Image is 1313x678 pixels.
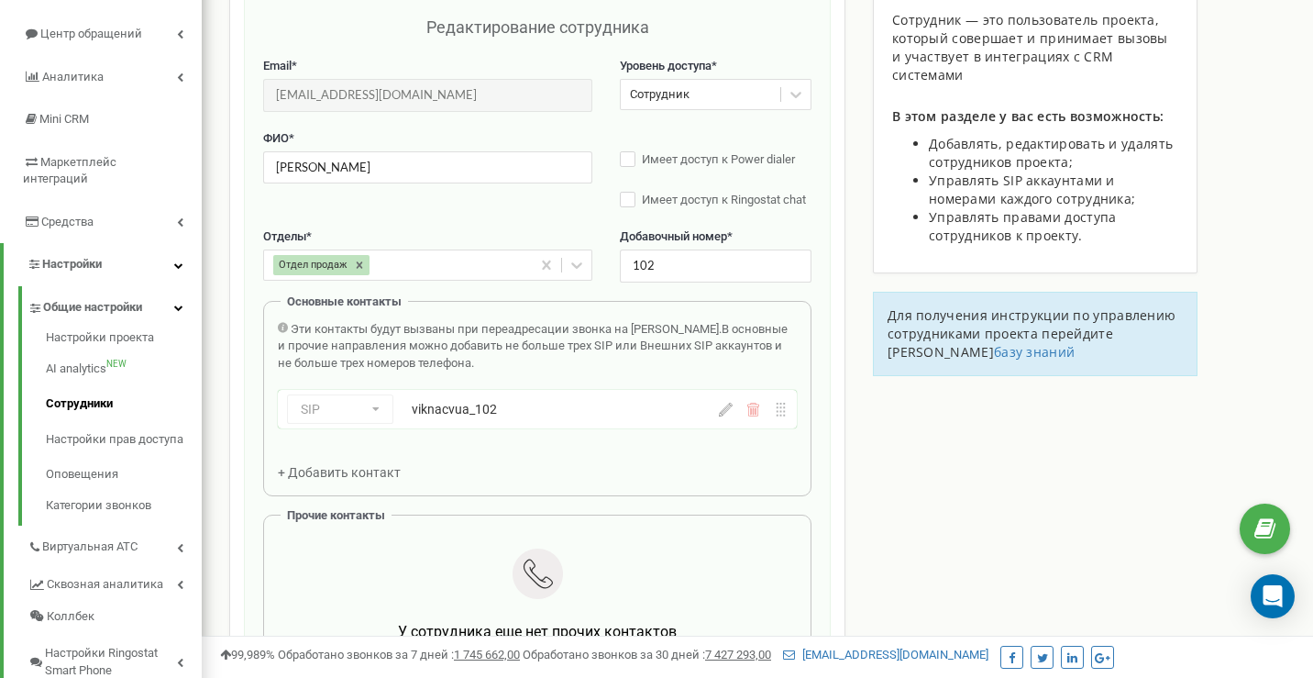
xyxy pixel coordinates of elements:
span: Эти контакты будут вызваны при переадресации звонка на [PERSON_NAME]. [291,322,722,336]
span: Настройки [42,257,102,271]
a: Сотрудники [46,386,202,422]
div: Open Intercom Messenger [1251,574,1295,618]
span: Добавочный номер [620,229,727,243]
a: Настройки проекта [46,329,202,351]
span: Средства [41,215,94,228]
div: Сотрудник [630,86,690,104]
a: базу знаний [994,343,1075,361]
a: Категории звонков [46,493,202,515]
span: Отделы [263,229,306,243]
span: В этом разделе у вас есть возможность: [892,107,1164,125]
input: Укажите добавочный номер [620,250,811,282]
a: Общие настройки [28,286,202,324]
u: 1 745 662,00 [454,648,520,661]
span: Добавлять, редактировать и удалять сотрудников проекта; [929,135,1173,171]
a: AI analyticsNEW [46,351,202,387]
a: Настройки [4,243,202,286]
a: [EMAIL_ADDRESS][DOMAIN_NAME] [783,648,988,661]
span: Основные контакты [287,295,402,308]
a: Коллбек [28,601,202,633]
span: Маркетплейс интеграций [23,155,116,186]
span: Сотрудник — это пользователь проекта, который совершает и принимает вызовы и участвует в интеграц... [892,11,1168,83]
span: У сотрудника еще нет прочих контактов [398,623,677,640]
a: Виртуальная АТС [28,526,202,563]
span: Управлять SIP аккаунтами и номерами каждого сотрудника; [929,172,1135,207]
span: Сквозная аналитика [47,576,163,594]
span: Прочие контакты [287,508,385,522]
span: Email [263,59,292,72]
span: Mini CRM [39,112,89,126]
span: Виртуальная АТС [42,539,138,556]
input: Введите Email [263,79,592,111]
span: ФИО [263,131,289,145]
span: 99,989% [220,648,275,661]
input: Введите ФИО [263,151,592,183]
span: Редактирование сотрудника [426,17,649,37]
span: В основные и прочие направления можно добавить не больше трех SIP или Внешних SIP аккаунтов и не ... [278,322,788,370]
div: viknacvua_102 [412,400,667,418]
span: Аналитика [42,70,104,83]
span: Имеет доступ к Ringostat chat [642,193,806,206]
span: Коллбек [47,608,94,626]
span: + Добавить контакт [278,465,401,480]
span: Общие настройки [43,299,142,317]
span: Управлять правами доступа сотрудников к проекту. [929,208,1117,244]
div: SIPviknacvua_102 [278,390,797,428]
span: Центр обращений [40,27,142,40]
u: 7 427 293,00 [705,648,771,661]
span: Обработано звонков за 30 дней : [523,648,771,661]
a: Оповещения [46,457,202,493]
a: Сквозная аналитика [28,563,202,601]
div: Отдел продаж [273,255,349,275]
span: Для получения инструкции по управлению сотрудниками проекта перейдите [PERSON_NAME] [888,306,1175,361]
span: Уровень доступа [620,59,712,72]
span: Имеет доступ к Power dialer [642,152,795,166]
span: Обработано звонков за 7 дней : [278,648,520,661]
a: Настройки прав доступа [46,422,202,458]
